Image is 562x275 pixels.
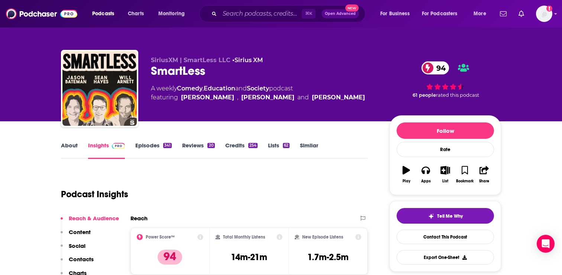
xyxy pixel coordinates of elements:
button: List [436,161,455,188]
span: 94 [429,61,449,74]
h2: Total Monthly Listens [223,234,265,240]
p: Content [69,228,91,236]
a: Will Arnett [312,93,365,102]
div: Share [479,179,489,183]
button: tell me why sparkleTell Me Why [397,208,494,224]
div: 20 [207,143,214,148]
a: Comedy [177,85,203,92]
button: Apps [416,161,435,188]
a: Show notifications dropdown [497,7,510,20]
span: featuring [151,93,365,102]
p: Reach & Audience [69,215,119,222]
button: Reach & Audience [61,215,119,228]
div: Apps [421,179,431,183]
div: 341 [163,143,172,148]
span: rated this podcast [436,92,479,98]
div: Search podcasts, credits, & more... [206,5,372,22]
button: open menu [375,8,419,20]
p: Contacts [69,256,94,263]
span: New [345,4,359,12]
a: 94 [421,61,449,74]
span: Open Advanced [325,12,356,16]
a: Credits254 [225,142,258,159]
a: InsightsPodchaser Pro [88,142,125,159]
div: List [442,179,448,183]
a: Show notifications dropdown [516,7,527,20]
span: For Podcasters [422,9,458,19]
span: , [237,93,238,102]
a: Society [247,85,269,92]
span: and [297,93,309,102]
span: Tell Me Why [437,213,463,219]
a: Sean Hayes [181,93,234,102]
h3: 1.7m-2.5m [307,252,349,263]
a: Episodes341 [135,142,172,159]
h2: Reach [130,215,148,222]
img: Podchaser Pro [112,143,125,149]
a: About [61,142,78,159]
a: Similar [300,142,318,159]
button: Bookmark [455,161,474,188]
span: Podcasts [92,9,114,19]
div: Play [403,179,410,183]
span: , [203,85,204,92]
img: Podchaser - Follow, Share and Rate Podcasts [6,7,77,21]
button: open menu [153,8,194,20]
div: Rate [397,142,494,157]
span: Monitoring [158,9,185,19]
span: Charts [128,9,144,19]
a: Jason Bateman [241,93,294,102]
button: Content [61,228,91,242]
h2: Power Score™ [146,234,175,240]
button: Export One-Sheet [397,250,494,265]
a: Charts [123,8,148,20]
span: SiriusXM | SmartLess LLC [151,57,230,64]
button: open menu [417,8,468,20]
div: A weekly podcast [151,84,365,102]
input: Search podcasts, credits, & more... [220,8,302,20]
button: Open AdvancedNew [322,9,359,18]
span: For Business [380,9,410,19]
h2: New Episode Listens [302,234,343,240]
button: open menu [468,8,495,20]
a: Education [204,85,235,92]
span: Logged in as simonkids1 [536,6,552,22]
h1: Podcast Insights [61,189,128,200]
p: 94 [158,250,182,265]
img: User Profile [536,6,552,22]
button: Show profile menu [536,6,552,22]
div: Bookmark [456,179,474,183]
button: Social [61,242,85,256]
div: 94 61 peoplerated this podcast [390,57,501,103]
img: tell me why sparkle [428,213,434,219]
span: 61 people [413,92,436,98]
span: ⌘ K [302,9,316,19]
button: Contacts [61,256,94,269]
span: and [235,85,247,92]
a: Contact This Podcast [397,230,494,244]
a: Lists62 [268,142,290,159]
button: Share [475,161,494,188]
span: More [474,9,486,19]
button: Play [397,161,416,188]
div: 254 [248,143,258,148]
a: Reviews20 [182,142,214,159]
button: open menu [87,8,124,20]
h3: 14m-21m [231,252,267,263]
img: SmartLess [62,51,137,126]
a: Sirius XM [235,57,263,64]
div: 62 [283,143,290,148]
svg: Add a profile image [546,6,552,12]
button: Follow [397,122,494,139]
span: • [232,57,263,64]
p: Social [69,242,85,249]
div: Open Intercom Messenger [537,235,555,253]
